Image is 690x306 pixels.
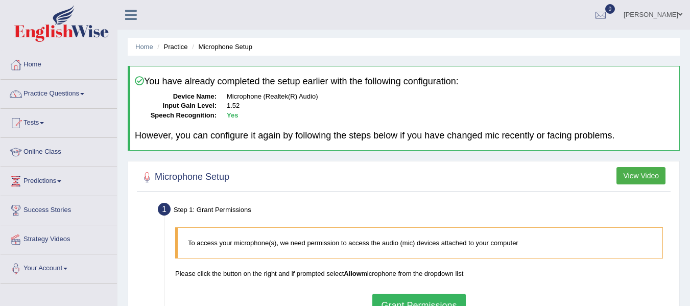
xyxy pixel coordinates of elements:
[227,92,675,102] dd: Microphone (Realtek(R) Audio)
[175,269,663,278] p: Please click the button on the right and if prompted select microphone from the dropdown list
[605,4,615,14] span: 0
[1,225,117,251] a: Strategy Videos
[1,109,117,134] a: Tests
[135,76,675,87] h4: You have already completed the setup earlier with the following configuration:
[344,270,362,277] b: Allow
[1,254,117,280] a: Your Account
[135,101,217,111] dt: Input Gain Level:
[1,196,117,222] a: Success Stories
[1,167,117,193] a: Predictions
[135,43,153,51] a: Home
[227,101,675,111] dd: 1.52
[153,200,675,222] div: Step 1: Grant Permissions
[1,138,117,163] a: Online Class
[1,80,117,105] a: Practice Questions
[139,170,229,185] h2: Microphone Setup
[135,111,217,121] dt: Speech Recognition:
[189,42,252,52] li: Microphone Setup
[1,51,117,76] a: Home
[616,167,665,184] button: View Video
[135,131,675,141] h4: However, you can configure it again by following the steps below if you have changed mic recently...
[188,238,652,248] p: To access your microphone(s), we need permission to access the audio (mic) devices attached to yo...
[155,42,187,52] li: Practice
[135,92,217,102] dt: Device Name:
[227,111,238,119] b: Yes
